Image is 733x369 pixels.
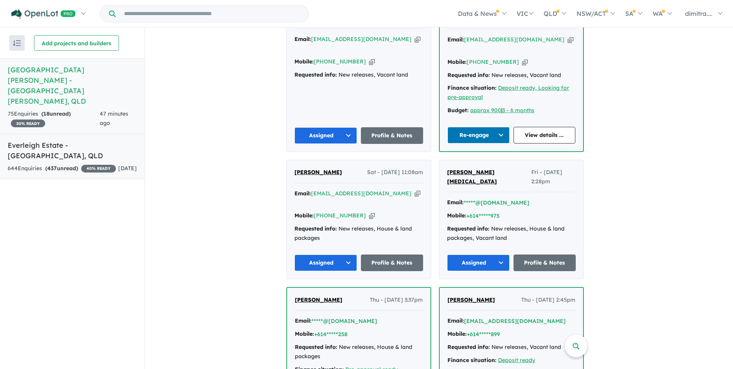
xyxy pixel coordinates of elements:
strong: Requested info: [447,225,490,232]
span: [PERSON_NAME] [447,296,495,303]
button: Copy [369,58,375,66]
button: Re-engage [447,127,510,143]
button: Copy [369,212,375,220]
span: Fri - [DATE] 2:28pm [531,168,576,186]
strong: ( unread) [41,110,71,117]
span: [PERSON_NAME] [295,296,342,303]
span: 47 minutes ago [100,110,128,126]
strong: Email: [447,317,464,324]
a: approx 900 [470,107,501,114]
button: Add projects and builders [34,35,119,51]
span: [PERSON_NAME] [294,169,342,176]
div: New releases, Vacant land [447,343,575,352]
a: [EMAIL_ADDRESS][DOMAIN_NAME] [464,36,565,43]
span: dimitra.... [685,10,713,17]
a: [EMAIL_ADDRESS][DOMAIN_NAME] [311,190,412,197]
strong: Mobile: [295,330,314,337]
button: Assigned [294,127,357,144]
strong: Mobile: [447,58,467,65]
a: [PERSON_NAME] [447,296,495,305]
strong: Email: [447,36,464,43]
strong: Requested info: [447,343,490,350]
div: | [447,106,575,115]
strong: Mobile: [294,58,314,65]
a: [PHONE_NUMBER] [314,212,366,219]
strong: ( unread) [45,165,78,172]
button: Copy [522,58,528,66]
a: [EMAIL_ADDRESS][DOMAIN_NAME] [311,36,412,43]
strong: Requested info: [294,71,337,78]
img: Openlot PRO Logo White [11,9,76,19]
strong: Mobile: [294,212,314,219]
div: New releases, Vacant land [447,71,575,80]
div: New releases, House & land packages, Vacant land [447,224,576,243]
button: Assigned [294,255,357,271]
strong: Mobile: [447,212,466,219]
span: 40 % READY [81,165,116,173]
span: Thu - [DATE] 3:37pm [370,296,423,305]
a: [PERSON_NAME][MEDICAL_DATA] [447,168,531,186]
div: New releases, House & land packages [295,343,423,361]
button: Copy [415,190,420,198]
strong: Finance situation: [447,84,497,91]
strong: Email: [294,36,311,43]
strong: Finance situation: [447,357,497,364]
strong: Requested info: [447,72,490,79]
a: Profile & Notes [361,127,423,144]
button: Copy [568,36,573,44]
a: Profile & Notes [514,255,576,271]
a: View details ... [514,127,576,143]
div: 644 Enquir ies [8,164,116,173]
span: [DATE] [118,165,137,172]
span: 18 [43,110,49,117]
span: Thu - [DATE] 2:45pm [521,296,575,305]
a: Profile & Notes [361,255,423,271]
a: [PERSON_NAME] [295,296,342,305]
button: [EMAIL_ADDRESS][DOMAIN_NAME] [464,317,566,325]
a: [PERSON_NAME] [294,168,342,177]
input: Try estate name, suburb, builder or developer [117,5,307,22]
div: New releases, Vacant land [294,70,423,80]
a: [PHONE_NUMBER] [467,58,519,65]
span: Sat - [DATE] 11:08am [367,168,423,177]
strong: Mobile: [447,330,467,337]
img: sort.svg [13,40,21,46]
a: 3 - 6 months [502,107,534,114]
a: Deposit ready, Looking for pre-approval [447,84,569,101]
strong: Email: [294,190,311,197]
strong: Requested info: [295,343,337,350]
span: 437 [47,165,57,172]
a: [PHONE_NUMBER] [314,58,366,65]
div: 75 Enquir ies [8,109,100,128]
button: Copy [415,35,420,43]
span: [PERSON_NAME][MEDICAL_DATA] [447,169,497,185]
a: Deposit ready [498,357,535,364]
strong: Requested info: [294,225,337,232]
button: Assigned [447,255,510,271]
strong: Email: [295,317,311,324]
h5: [GEOGRAPHIC_DATA][PERSON_NAME] - [GEOGRAPHIC_DATA][PERSON_NAME] , QLD [8,65,137,106]
span: 30 % READY [11,120,45,127]
div: New releases, House & land packages [294,224,423,243]
h5: Everleigh Estate - [GEOGRAPHIC_DATA] , QLD [8,140,137,161]
strong: Email: [447,199,464,206]
strong: Budget: [447,107,469,114]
